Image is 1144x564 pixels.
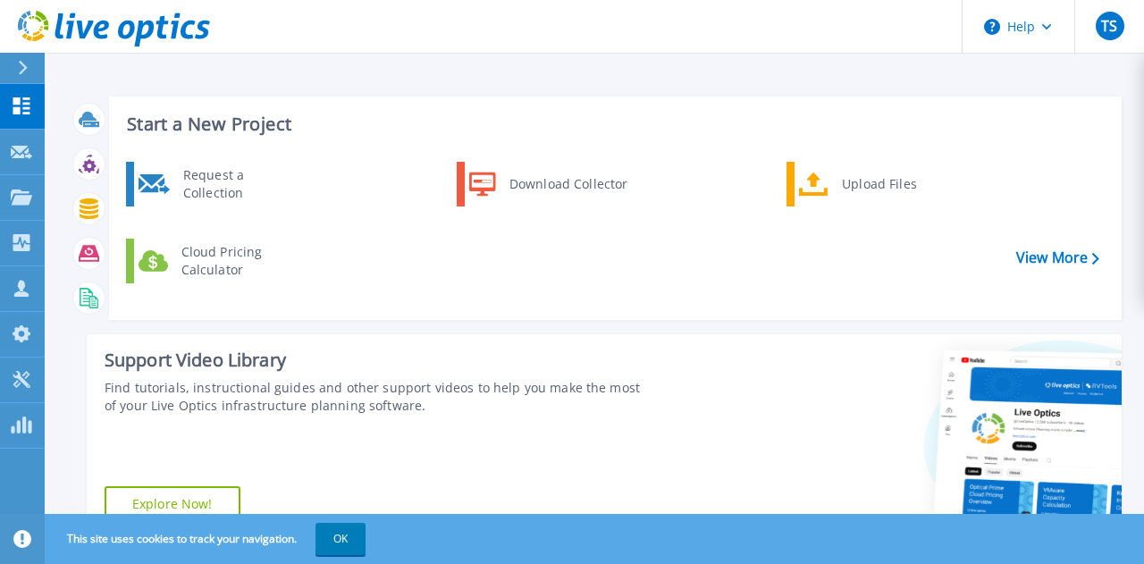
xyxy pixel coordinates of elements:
[1101,19,1117,33] span: TS
[174,166,305,202] div: Request a Collection
[457,162,640,206] a: Download Collector
[126,239,309,283] a: Cloud Pricing Calculator
[500,166,635,202] div: Download Collector
[172,243,305,279] div: Cloud Pricing Calculator
[105,486,240,522] a: Explore Now!
[833,166,965,202] div: Upload Files
[786,162,970,206] a: Upload Files
[1016,249,1099,266] a: View More
[105,379,643,415] div: Find tutorials, instructional guides and other support videos to help you make the most of your L...
[315,523,366,555] button: OK
[105,349,643,372] div: Support Video Library
[49,523,366,555] span: This site uses cookies to track your navigation.
[126,162,309,206] a: Request a Collection
[127,114,1098,134] h3: Start a New Project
